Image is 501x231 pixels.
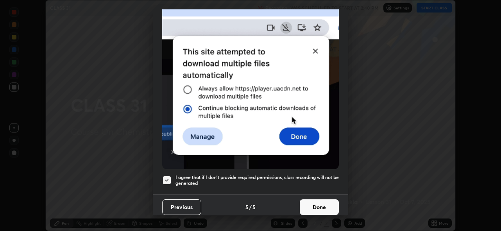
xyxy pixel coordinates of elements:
[175,174,339,186] h5: I agree that if I don't provide required permissions, class recording will not be generated
[252,203,256,211] h4: 5
[249,203,252,211] h4: /
[162,199,201,215] button: Previous
[245,203,249,211] h4: 5
[300,199,339,215] button: Done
